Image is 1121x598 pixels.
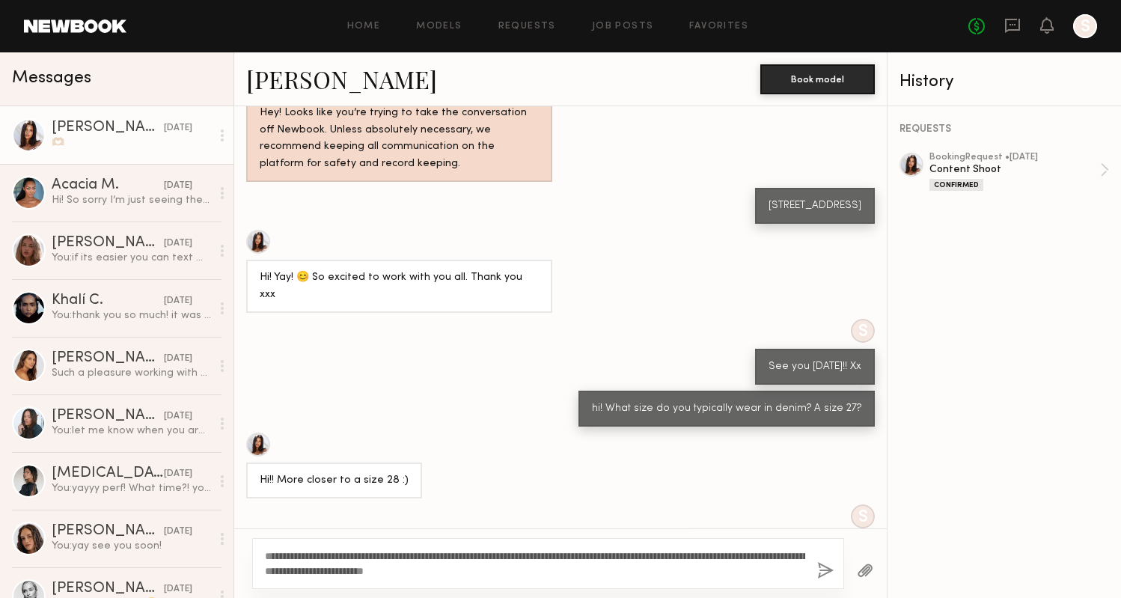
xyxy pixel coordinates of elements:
div: Acacia M. [52,178,164,193]
a: S [1073,14,1097,38]
div: [DATE] [164,525,192,539]
div: Hi! Yay! 😊 So excited to work with you all. Thank you xxx [260,269,539,304]
div: [DATE] [164,179,192,193]
a: Models [416,22,462,31]
a: Home [347,22,381,31]
div: [PERSON_NAME] [52,409,164,424]
div: Hi!! More closer to a size 28 :) [260,472,409,489]
div: [PERSON_NAME] [52,582,164,597]
div: See you [DATE]!! Xx [769,359,861,376]
div: [PERSON_NAME] [52,120,164,135]
div: You: let me know when you are here and we can show you the garage to park! [52,424,211,438]
div: [DATE] [164,121,192,135]
div: Such a pleasure working with you all! Thanks again for having me, and [PERSON_NAME] to work toget... [52,366,211,380]
div: [MEDICAL_DATA][PERSON_NAME] [52,466,164,481]
a: Requests [498,22,556,31]
div: You: yay see you soon! [52,539,211,553]
div: [DATE] [164,409,192,424]
div: hi! What size do you typically wear in denim? A size 27? [592,400,861,418]
div: [STREET_ADDRESS] [769,198,861,215]
div: REQUESTS [899,124,1109,135]
div: You: yayyy perf! What time?! you can call or text me for details! [PHONE_NUMBER] [52,481,211,495]
div: You: if its easier you can text me [PHONE_NUMBER] [52,251,211,265]
div: Content Shoot [929,162,1100,177]
div: [PERSON_NAME] [52,524,164,539]
a: bookingRequest •[DATE]Content ShootConfirmed [929,153,1109,191]
div: Khalí C. [52,293,164,308]
a: Book model [760,72,875,85]
div: [DATE] [164,237,192,251]
div: [DATE] [164,294,192,308]
span: Messages [12,70,91,87]
div: [DATE] [164,467,192,481]
div: 🫶🏼 [52,135,211,150]
div: Hi! So sorry I’m just seeing the request. Is it the talent booked already? [52,193,211,207]
div: [DATE] [164,582,192,597]
div: Confirmed [929,179,983,191]
div: Hey! Looks like you’re trying to take the conversation off Newbook. Unless absolutely necessary, ... [260,105,539,174]
button: Book model [760,64,875,94]
a: Favorites [689,22,748,31]
a: Job Posts [592,22,654,31]
div: You: thank you so much! it was great working with you xx! [52,308,211,323]
div: History [899,73,1109,91]
div: [DATE] [164,352,192,366]
div: [PERSON_NAME] [52,236,164,251]
div: [PERSON_NAME] [52,351,164,366]
div: booking Request • [DATE] [929,153,1100,162]
a: [PERSON_NAME] [246,63,437,95]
